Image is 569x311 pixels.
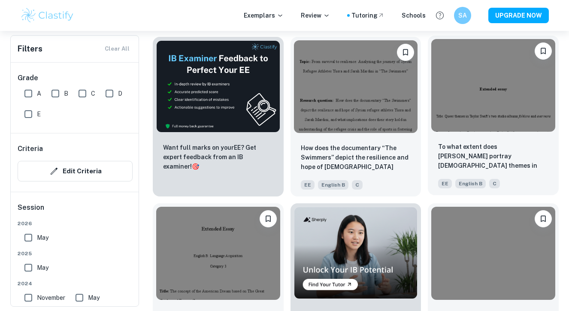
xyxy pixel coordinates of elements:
span: 🎯 [192,163,199,170]
p: Want full marks on your EE ? Get expert feedback from an IB examiner! [163,143,273,171]
span: 2026 [18,220,133,227]
span: May [37,233,48,242]
span: May [37,263,48,272]
img: English B EE example thumbnail: How have social media affected the use o [431,207,555,299]
span: May [88,293,100,302]
p: Review [301,11,330,20]
p: Exemplars [244,11,284,20]
span: EE [438,179,452,188]
button: UPGRADE NOW [488,8,549,23]
span: EE [301,180,315,190]
img: Thumbnail [294,207,418,299]
a: ThumbnailWant full marks on yourEE? Get expert feedback from an IB examiner! [153,37,284,196]
img: English B EE example thumbnail: To what extent does Taylor Swift portray [431,39,555,132]
h6: Criteria [18,144,43,154]
h6: Filters [18,43,42,55]
span: C [352,180,363,190]
a: BookmarkTo what extent does Taylor Swift portray queer themes in her two studio albums "Folklore"... [428,37,559,196]
img: English B EE example thumbnail: How does the documentary “The Swimmers” [294,40,418,133]
span: 2025 [18,250,133,257]
span: November [37,293,65,302]
button: Bookmark [260,210,277,227]
span: English B [455,179,486,188]
button: Bookmark [535,210,552,227]
span: B [64,89,68,98]
p: How does the documentary “The Swimmers” depict the resilience and hope of Syrian refugee athletes... [301,143,411,172]
img: Clastify logo [20,7,75,24]
span: English B [318,180,348,190]
button: SA [454,7,471,24]
span: A [37,89,41,98]
span: E [37,109,41,119]
a: Schools [402,11,426,20]
p: To what extent does Taylor Swift portray queer themes in her two studio albums "Folklore" and "Ev... [438,142,548,171]
span: 2024 [18,280,133,287]
h6: SA [458,11,468,20]
span: D [118,89,122,98]
button: Bookmark [535,42,552,60]
h6: Session [18,202,133,220]
h6: Grade [18,73,133,83]
span: C [91,89,95,98]
span: C [489,179,500,188]
a: Tutoring [351,11,384,20]
button: Help and Feedback [433,8,447,23]
a: BookmarkHow does the documentary “The Swimmers” depict the resilience and hope of Syrian refugee ... [291,37,421,196]
img: English B EE example thumbnail: What is the role and significance of the [156,207,280,299]
button: Bookmark [397,44,414,61]
button: Edit Criteria [18,161,133,181]
img: Thumbnail [156,40,280,133]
